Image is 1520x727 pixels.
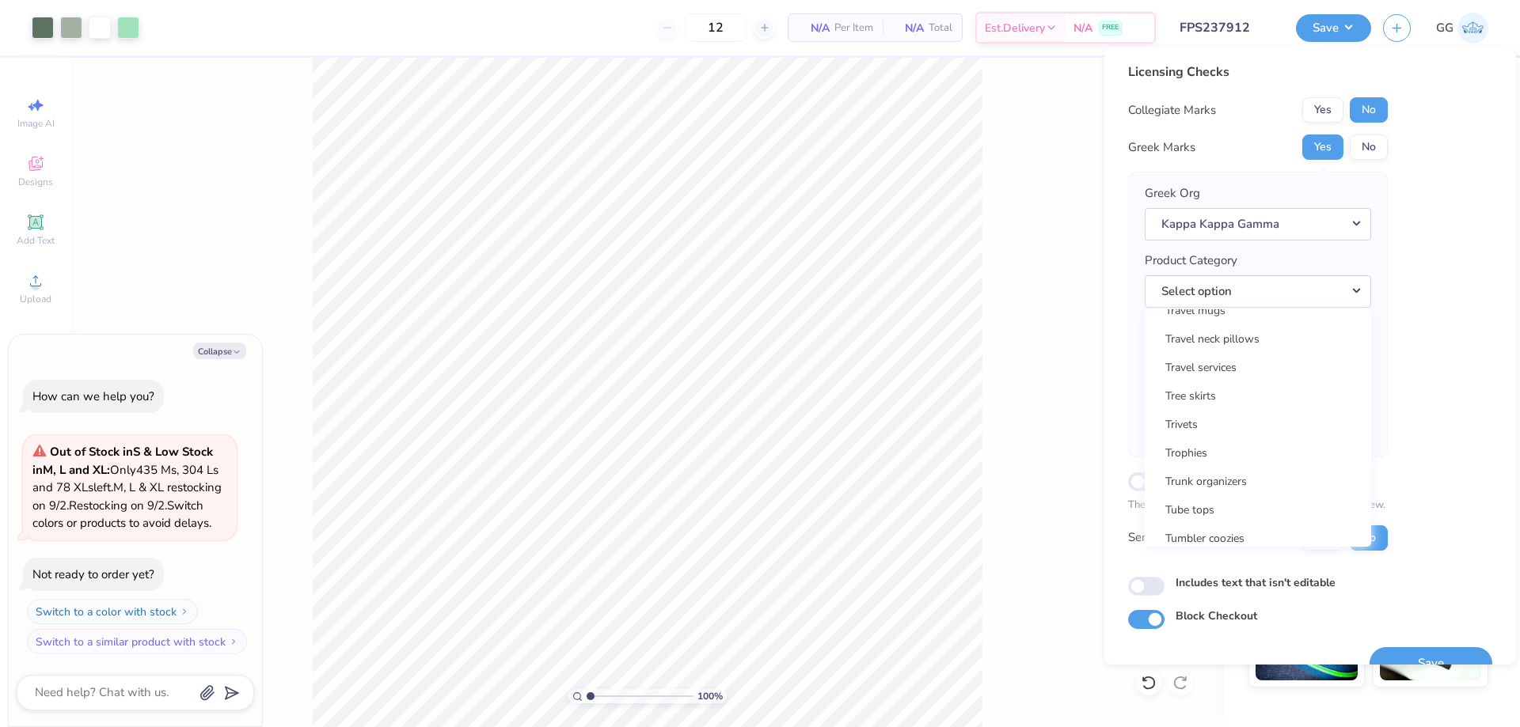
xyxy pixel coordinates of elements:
[1457,13,1488,44] img: Gerson Garcia
[1151,297,1365,324] a: Travel mugs
[27,629,247,654] button: Switch to a similar product with stock
[1128,528,1243,547] div: Send a Copy to Client
[1151,497,1365,523] a: Tube tops
[1350,97,1388,123] button: No
[985,20,1045,36] span: Est. Delivery
[685,13,747,42] input: – –
[1128,62,1388,81] div: Licensing Checks
[1145,309,1371,547] div: Select option
[1176,574,1336,591] label: Includes text that isn't editable
[17,234,55,247] span: Add Text
[1350,525,1388,551] button: No
[1128,498,1388,513] p: The changes are too minor to warrant an Affinity review.
[180,607,189,616] img: Switch to a color with stock
[1073,20,1092,36] span: N/A
[32,444,213,478] strong: & Low Stock in M, L and XL :
[20,293,51,305] span: Upload
[798,20,830,36] span: N/A
[1102,22,1119,33] span: FREE
[1128,138,1195,157] div: Greek Marks
[1151,383,1365,409] a: Tree skirts
[1296,14,1371,42] button: Save
[834,20,873,36] span: Per Item
[697,689,723,703] span: 100 %
[1128,101,1216,119] div: Collegiate Marks
[193,343,246,359] button: Collapse
[229,637,238,646] img: Switch to a similar product with stock
[1145,208,1371,240] button: Kappa Kappa Gamma
[1151,411,1365,437] a: Trivets
[18,176,53,188] span: Designs
[1436,19,1453,37] span: GG
[929,20,952,36] span: Total
[1176,608,1257,624] label: Block Checkout
[1151,468,1365,494] a: Trunk organizers
[1151,326,1365,352] a: Travel neck pillows
[1145,184,1200,203] label: Greek Org
[1151,354,1365,381] a: Travel services
[1370,647,1492,680] button: Save
[27,599,198,624] button: Switch to a color with stock
[1168,12,1284,44] input: Untitled Design
[1436,13,1488,44] a: GG
[1151,525,1365,551] a: Tumbler coozies
[50,444,143,460] strong: Out of Stock in S
[892,20,924,36] span: N/A
[1145,252,1237,270] label: Product Category
[1151,440,1365,466] a: Trophies
[1302,525,1343,551] button: Yes
[32,444,222,531] span: Only 435 Ms, 304 Ls and 78 XLs left. M, L & XL restocking on 9/2. Restocking on 9/2. Switch color...
[1302,134,1343,160] button: Yes
[32,566,154,582] div: Not ready to order yet?
[32,388,154,404] div: How can we help you?
[1302,97,1343,123] button: Yes
[1145,275,1371,308] button: Select option
[1350,134,1388,160] button: No
[17,117,55,130] span: Image AI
